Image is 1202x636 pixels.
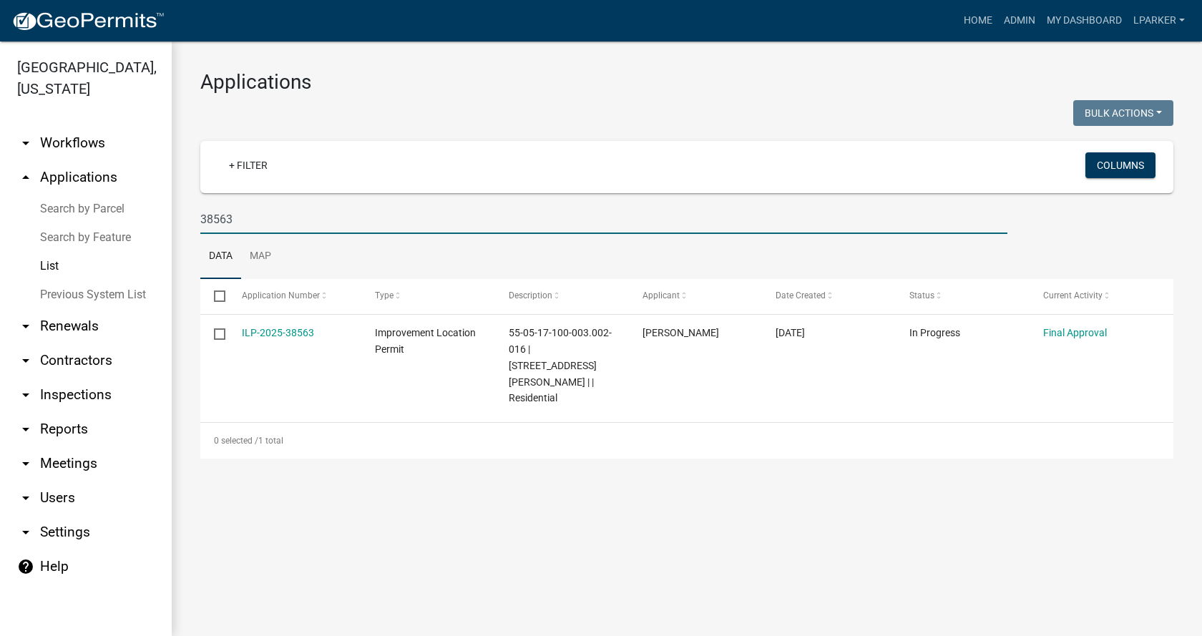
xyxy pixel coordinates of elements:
[1041,7,1128,34] a: My Dashboard
[200,279,228,313] datatable-header-cell: Select
[628,279,762,313] datatable-header-cell: Applicant
[200,234,241,280] a: Data
[375,327,476,355] span: Improvement Location Permit
[228,279,361,313] datatable-header-cell: Application Number
[17,352,34,369] i: arrow_drop_down
[509,290,552,300] span: Description
[495,279,629,313] datatable-header-cell: Description
[642,327,719,338] span: Eric Bryant
[375,290,394,300] span: Type
[17,421,34,438] i: arrow_drop_down
[200,205,1007,234] input: Search for applications
[17,455,34,472] i: arrow_drop_down
[1029,279,1163,313] datatable-header-cell: Current Activity
[909,327,960,338] span: In Progress
[762,279,896,313] datatable-header-cell: Date Created
[17,134,34,152] i: arrow_drop_down
[200,423,1173,459] div: 1 total
[1043,327,1107,338] a: Final Approval
[776,327,805,338] span: 08/07/2025
[241,234,280,280] a: Map
[1073,100,1173,126] button: Bulk Actions
[17,489,34,507] i: arrow_drop_down
[17,524,34,541] i: arrow_drop_down
[361,279,495,313] datatable-header-cell: Type
[896,279,1030,313] datatable-header-cell: Status
[1043,290,1103,300] span: Current Activity
[242,290,320,300] span: Application Number
[642,290,680,300] span: Applicant
[214,436,258,446] span: 0 selected /
[17,386,34,403] i: arrow_drop_down
[17,318,34,335] i: arrow_drop_down
[218,152,279,178] a: + Filter
[1128,7,1191,34] a: lparker
[17,169,34,186] i: arrow_drop_up
[17,558,34,575] i: help
[998,7,1041,34] a: Admin
[200,70,1173,94] h3: Applications
[242,327,314,338] a: ILP-2025-38563
[909,290,934,300] span: Status
[509,327,612,403] span: 55-05-17-100-003.002-016 | 1285 W JUDSON LN | | Residential
[1085,152,1155,178] button: Columns
[958,7,998,34] a: Home
[776,290,826,300] span: Date Created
